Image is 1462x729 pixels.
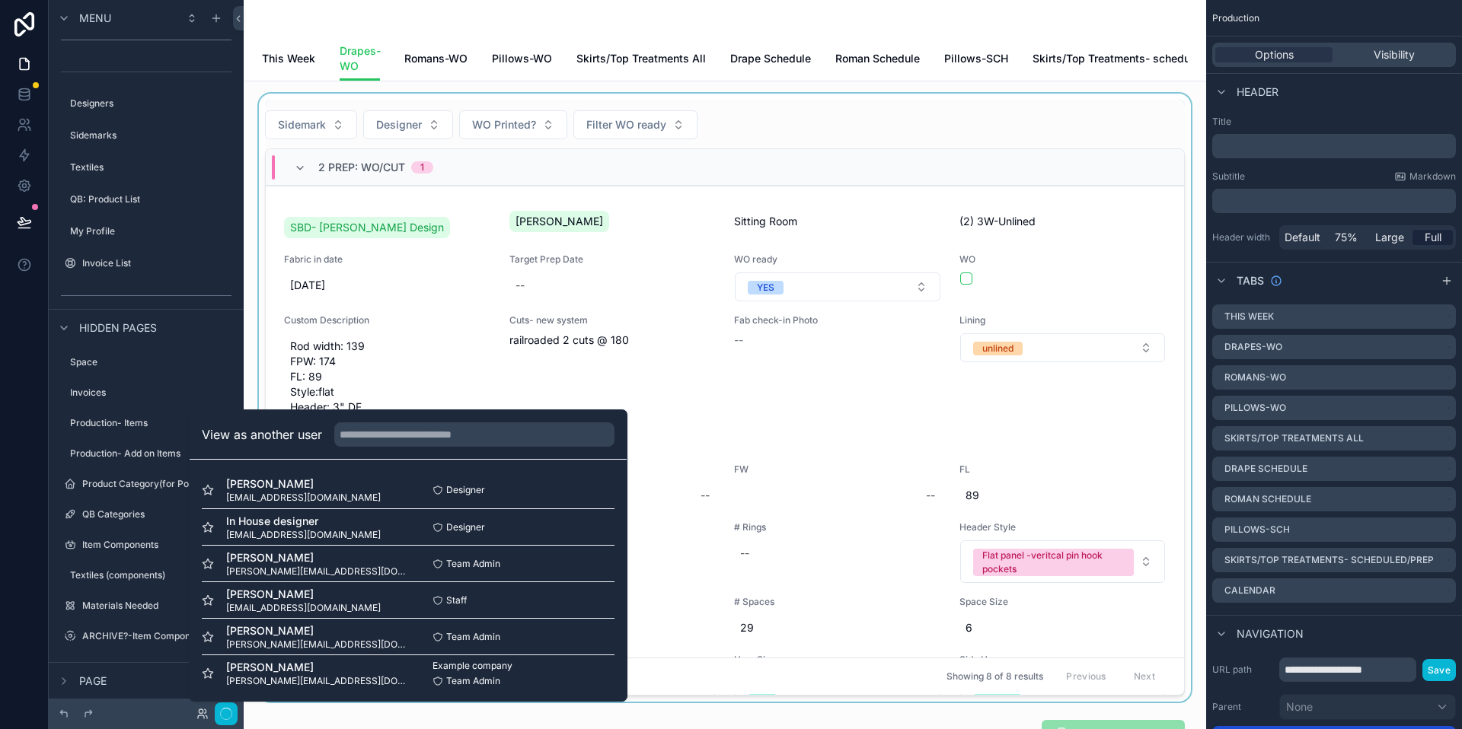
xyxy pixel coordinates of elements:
[82,478,231,490] label: Product Category(for Portal)
[70,97,231,110] label: Designers
[58,563,235,587] a: Textiles (components)
[576,45,706,75] a: Skirts/Top Treatments All
[433,660,512,672] span: Example company
[1033,51,1234,66] span: Skirts/Top Treatments- scheduled/prep
[1224,584,1275,597] label: Calendar
[226,587,381,602] span: [PERSON_NAME]
[1212,701,1273,713] label: Parent
[58,251,235,275] a: Invoice List
[226,529,381,541] span: [EMAIL_ADDRESS][DOMAIN_NAME]
[835,51,920,66] span: Roman Schedule
[1237,626,1304,641] span: Navigation
[1422,659,1456,681] button: Save
[58,594,235,618] a: Materials Needed
[1212,134,1456,158] div: scrollable content
[58,502,235,527] a: QB Categories
[1224,463,1307,475] label: Drape Schedule
[79,673,107,689] span: Page
[404,45,468,75] a: Romans-WO
[70,193,231,205] label: QB: Product List
[226,623,408,638] span: [PERSON_NAME]
[262,51,315,66] span: This Week
[82,539,231,551] label: Item Components
[70,356,231,368] label: Space
[420,161,424,173] div: 1
[404,51,468,66] span: Romans-WO
[446,675,500,687] span: Team Admin
[1224,554,1434,566] label: Skirts/Top Treatments- scheduled/prep
[226,550,408,565] span: [PERSON_NAME]
[79,320,157,336] span: Hidden pages
[1224,310,1274,323] label: This Week
[1212,189,1456,213] div: scrollable content
[82,630,231,642] label: ARCHIVE?-Item Components
[835,45,920,75] a: Roman Schedule
[446,521,485,533] span: Designer
[1425,230,1441,245] span: Full
[58,411,235,435] a: Production- Items
[944,45,1008,75] a: Pillows-SCH
[1255,47,1294,62] span: Options
[492,45,552,75] a: Pillows-WO
[730,45,811,75] a: Drape Schedule
[446,631,500,643] span: Team Admin
[1224,493,1311,505] label: Roman Schedule
[492,51,552,66] span: Pillows-WO
[58,91,235,116] a: Designers
[1237,273,1264,288] span: Tabs
[82,508,231,520] label: QB Categories
[226,638,408,651] span: [PERSON_NAME][EMAIL_ADDRESS][DOMAIN_NAME]
[58,123,235,148] a: Sidemarks
[1033,45,1234,75] a: Skirts/Top Treatments- scheduled/prep
[1224,371,1286,384] label: Romans-WO
[79,11,111,26] span: Menu
[70,387,231,399] label: Invoices
[70,447,231,460] label: Production- Add on Items
[944,51,1008,66] span: Pillows-SCH
[226,602,381,614] span: [EMAIL_ADDRESS][DOMAIN_NAME]
[1375,230,1404,245] span: Large
[262,45,315,75] a: This Week
[1374,47,1415,62] span: Visibility
[446,558,500,570] span: Team Admin
[58,155,235,180] a: Textiles
[1212,231,1273,244] label: Header width
[730,51,811,66] span: Drape Schedule
[70,417,231,429] label: Production- Items
[58,219,235,244] a: My Profile
[58,350,235,374] a: Space
[1335,230,1358,245] span: 75%
[226,565,408,578] span: [PERSON_NAME][EMAIL_ADDRESS][DOMAIN_NAME]
[1224,432,1364,444] label: Skirts/Top Treatments All
[1285,230,1320,245] span: Default
[226,476,381,492] span: [PERSON_NAME]
[70,225,231,237] label: My Profile
[58,533,235,557] a: Item Components
[58,187,235,212] a: QB: Product List
[202,425,322,444] h2: View as another user
[82,600,231,612] label: Materials Needed
[1224,341,1282,353] label: Drapes-WO
[1212,12,1259,24] span: Production
[226,492,381,504] span: [EMAIL_ADDRESS][DOMAIN_NAME]
[82,257,231,269] label: Invoice List
[58,624,235,648] a: ARCHIVE?-Item Components
[1212,664,1273,676] label: URL path
[1286,699,1313,715] span: None
[576,51,706,66] span: Skirts/Top Treatments All
[1224,402,1286,414] label: Pillows-WO
[1224,524,1290,536] label: Pillows-SCH
[1279,694,1456,720] button: None
[58,380,235,405] a: Invoices
[1409,170,1456,183] span: Markdown
[226,675,408,687] span: [PERSON_NAME][EMAIL_ADDRESS][DOMAIN_NAME]
[1212,116,1456,128] label: Title
[1394,170,1456,183] a: Markdown
[226,514,381,529] span: In House designer
[340,37,380,81] a: Drapes-WO
[446,484,485,496] span: Designer
[58,441,235,466] a: Production- Add on Items
[446,594,467,606] span: Staff
[1212,170,1245,183] label: Subtitle
[1237,84,1278,100] span: Header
